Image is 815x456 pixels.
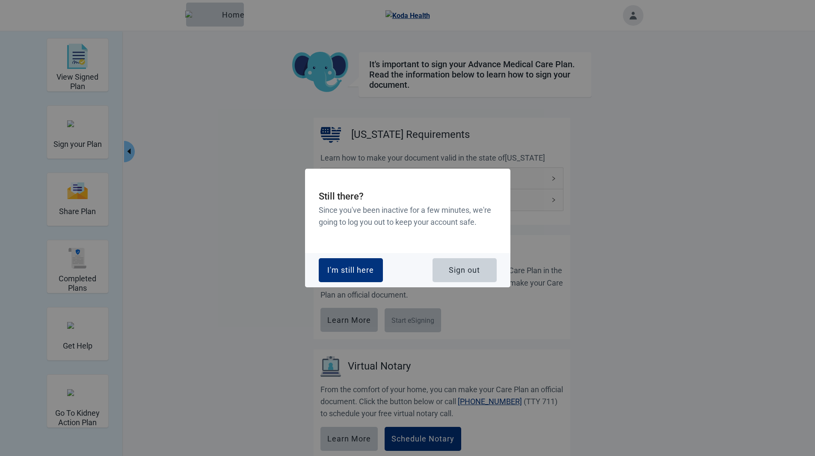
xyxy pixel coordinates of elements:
[449,266,480,274] div: Sign out
[433,258,497,282] button: Sign out
[319,258,383,282] button: I'm still here
[319,204,497,229] h3: Since you've been inactive for a few minutes, we're going to log you out to keep your account safe.
[319,189,497,204] h2: Still there?
[327,266,374,274] div: I'm still here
